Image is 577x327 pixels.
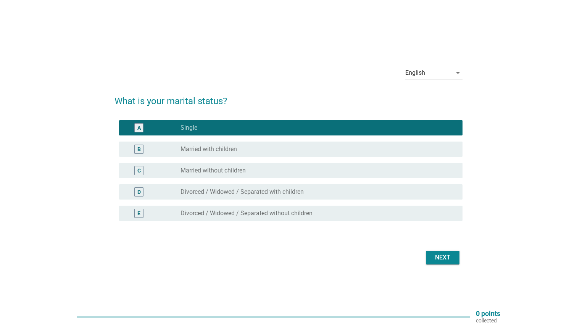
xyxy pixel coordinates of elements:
div: B [137,145,141,153]
button: Next [426,251,459,264]
div: Next [432,253,453,262]
div: A [137,124,141,132]
p: 0 points [476,310,500,317]
h2: What is your marital status? [114,87,463,108]
div: English [405,69,425,76]
div: C [137,166,141,174]
label: Divorced / Widowed / Separated with children [181,188,304,196]
div: D [137,188,141,196]
label: Divorced / Widowed / Separated without children [181,209,313,217]
label: Married without children [181,167,246,174]
label: Married with children [181,145,237,153]
i: arrow_drop_down [453,68,463,77]
p: collected [476,317,500,324]
label: Single [181,124,197,132]
div: E [137,209,140,217]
